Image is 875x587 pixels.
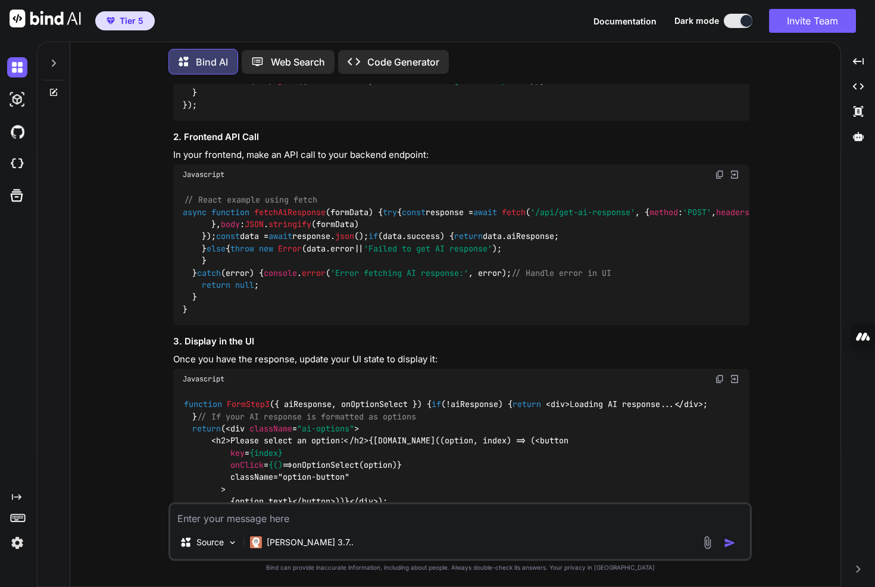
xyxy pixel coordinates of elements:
[235,279,254,290] span: null
[512,399,541,410] span: return
[173,335,749,349] h3: 3. Display in the UI
[292,496,335,507] span: </ >
[330,243,354,254] span: error
[211,436,230,446] span: < >
[354,436,364,446] span: h2
[196,55,228,69] p: Bind AI
[507,231,554,242] span: aiResponse
[716,207,749,218] span: headers
[271,55,325,69] p: Web Search
[207,243,226,254] span: else
[250,536,262,548] img: Claude 3.7 Sonnet (Anthropic)
[268,219,311,229] span: stringify
[593,16,657,26] span: Documentation
[454,231,483,242] span: return
[473,207,497,218] span: await
[197,268,221,278] span: catch
[7,89,27,110] img: darkAi-studio
[274,399,417,410] span: { aiResponse, onOptionSelect }
[259,243,273,254] span: new
[249,448,283,458] span: {index}
[345,436,368,446] span: </ >
[183,436,573,471] span: < = = =>
[302,268,326,278] span: error
[183,207,207,218] span: async
[230,243,254,254] span: throw
[227,538,237,548] img: Pick Models
[230,423,245,434] span: div
[724,537,736,549] img: icon
[502,207,526,218] span: fetch
[511,268,611,278] span: // Handle error in UI
[729,169,740,180] img: Open in Browser
[230,459,264,470] span: onClick
[364,243,492,254] span: 'Failed to get AI response'
[173,353,749,367] p: Once you have the response, update your UI state to display it:
[715,374,724,384] img: copy
[168,563,752,572] p: Bind can provide inaccurate information, including about people. Always double-check its answers....
[546,399,703,410] span: Loading AI response...
[216,436,226,446] span: h2
[367,55,439,69] p: Code Generator
[95,11,155,30] button: premiumTier 5
[245,219,264,229] span: JSON
[674,399,703,410] span: </ >
[383,207,397,218] span: try
[197,411,416,422] span: // If your AI response is formatted as options
[302,496,330,507] span: button
[173,148,749,162] p: In your frontend, make an API call to your backend endpoint:
[540,436,568,446] span: button
[402,207,426,218] span: const
[530,207,635,218] span: '/api/get-ai-response'
[268,459,283,470] span: {()
[249,423,292,434] span: className
[432,399,441,410] span: if
[7,57,27,77] img: darkChat
[216,231,240,242] span: const
[120,15,143,27] span: Tier 5
[701,536,714,549] img: attachment
[183,423,573,507] span: Please select an option: {[DOMAIN_NAME]((option, index) => ( onOptionSelect(option)} className="o...
[769,9,856,33] button: Invite Team
[192,423,221,434] span: return
[546,399,570,410] span: < >
[196,536,224,548] p: Source
[330,207,368,218] span: formData
[7,533,27,553] img: settings
[10,10,81,27] img: Bind AI
[183,170,224,179] span: Javascript
[330,268,468,278] span: 'Error fetching AI response:'
[107,17,115,24] img: premium
[211,207,249,218] span: function
[184,195,317,206] span: // React example using fetch
[729,374,740,384] img: Open in Browser
[593,15,657,27] button: Documentation
[649,207,678,218] span: method
[202,279,230,290] span: return
[683,207,711,218] span: 'POST'
[268,231,292,242] span: await
[267,536,354,548] p: [PERSON_NAME] 3.7..
[297,423,354,434] span: "ai-options"
[7,154,27,174] img: cloudideIcon
[278,243,302,254] span: Error
[183,398,707,520] code: ( ) { (!aiResponse) { ; } ( ); }
[684,399,698,410] span: div
[264,268,297,278] span: console
[715,170,724,179] img: copy
[254,207,326,218] span: fetchAiResponse
[183,374,224,384] span: Javascript
[184,399,222,410] span: function
[551,399,565,410] span: div
[407,231,440,242] span: success
[359,496,373,507] span: div
[7,122,27,142] img: githubDark
[226,423,359,434] span: < = >
[368,231,378,242] span: if
[674,15,719,27] span: Dark mode
[227,399,270,410] span: FormStep3
[221,219,240,229] span: body
[173,131,749,144] h3: 2. Frontend API Call
[335,231,354,242] span: json
[349,496,378,507] span: </ >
